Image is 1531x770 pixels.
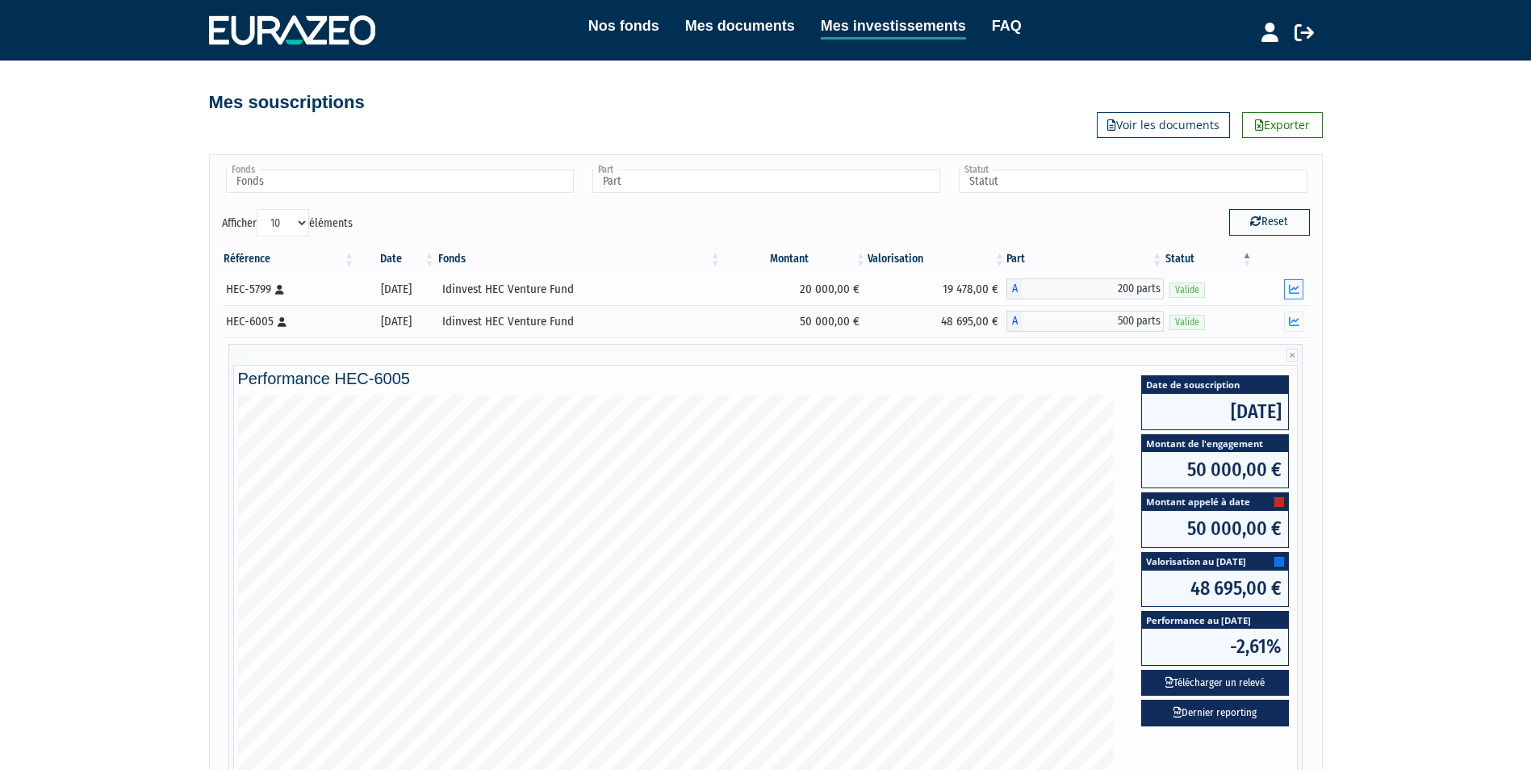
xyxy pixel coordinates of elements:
[226,313,351,330] div: HEC-6005
[222,209,353,236] label: Afficher éléments
[362,313,431,330] div: [DATE]
[1006,278,1164,299] div: A - Idinvest HEC Venture Fund
[1142,629,1288,664] span: -2,61%
[362,281,431,298] div: [DATE]
[722,305,868,337] td: 50 000,00 €
[1142,571,1288,606] span: 48 695,00 €
[1006,311,1023,332] span: A
[356,245,437,273] th: Date: activer pour trier la colonne par ordre croissant
[1142,493,1288,511] span: Montant appelé à date
[685,15,795,37] a: Mes documents
[275,285,284,295] i: [Français] Personne physique
[868,305,1006,337] td: 48 695,00 €
[1142,553,1288,571] span: Valorisation au [DATE]
[209,93,365,112] h4: Mes souscriptions
[1006,245,1164,273] th: Part: activer pour trier la colonne par ordre croissant
[437,245,722,273] th: Fonds: activer pour trier la colonne par ordre croissant
[1169,315,1205,330] span: Valide
[1142,376,1288,393] span: Date de souscription
[1142,435,1288,452] span: Montant de l'engagement
[209,15,375,44] img: 1732889491-logotype_eurazeo_blanc_rvb.png
[238,370,1294,387] h4: Performance HEC-6005
[442,281,717,298] div: Idinvest HEC Venture Fund
[1242,112,1323,138] a: Exporter
[1141,670,1289,697] button: Télécharger un relevé
[1141,700,1289,726] a: Dernier reporting
[868,245,1006,273] th: Valorisation: activer pour trier la colonne par ordre croissant
[821,15,966,40] a: Mes investissements
[1142,511,1288,546] span: 50 000,00 €
[722,245,868,273] th: Montant: activer pour trier la colonne par ordre croissant
[1164,245,1253,273] th: Statut : activer pour trier la colonne par ordre d&eacute;croissant
[1023,278,1164,299] span: 200 parts
[588,15,659,37] a: Nos fonds
[992,15,1022,37] a: FAQ
[1006,278,1023,299] span: A
[1142,612,1288,629] span: Performance au [DATE]
[868,273,1006,305] td: 19 478,00 €
[722,273,868,305] td: 20 000,00 €
[1006,311,1164,332] div: A - Idinvest HEC Venture Fund
[1142,394,1288,429] span: [DATE]
[1023,311,1164,332] span: 500 parts
[278,317,287,327] i: [Français] Personne physique
[222,245,357,273] th: Référence : activer pour trier la colonne par ordre croissant
[442,313,717,330] div: Idinvest HEC Venture Fund
[1169,282,1205,298] span: Valide
[257,209,309,236] select: Afficheréléments
[226,281,351,298] div: HEC-5799
[1097,112,1230,138] a: Voir les documents
[1229,209,1310,235] button: Reset
[1142,452,1288,488] span: 50 000,00 €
